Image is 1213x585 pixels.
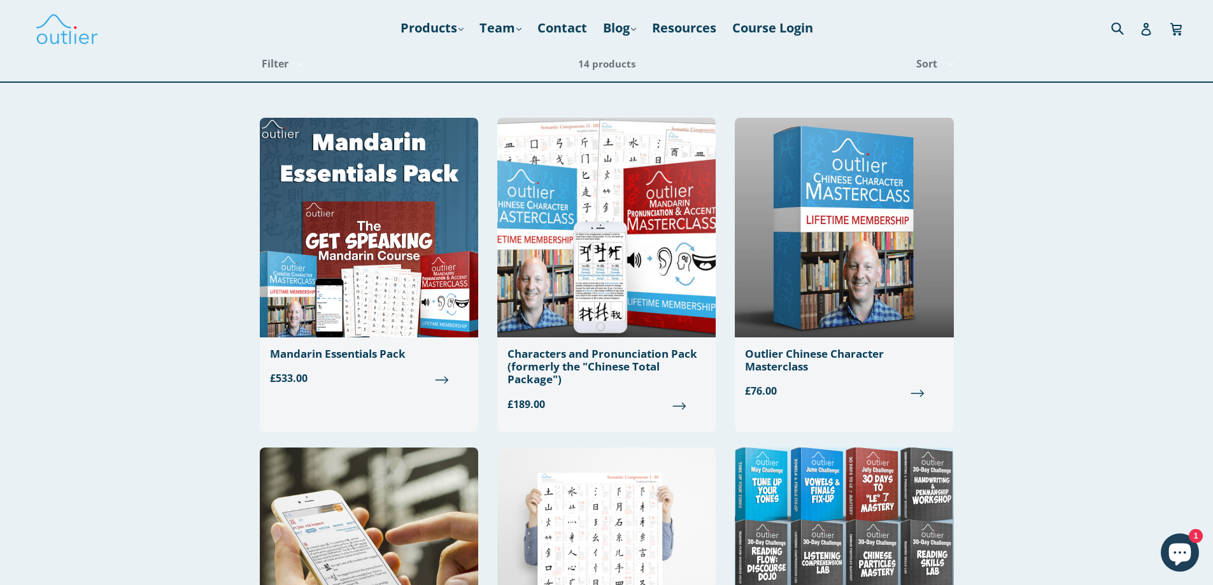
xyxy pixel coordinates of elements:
[270,370,468,386] span: £533.00
[745,348,943,374] div: Outlier Chinese Character Masterclass
[497,118,716,337] img: Chinese Total Package Outlier Linguistics
[394,17,470,39] a: Products
[735,118,953,337] img: Outlier Chinese Character Masterclass Outlier Linguistics
[497,118,716,422] a: Characters and Pronunciation Pack (formerly the "Chinese Total Package") £189.00
[531,17,593,39] a: Contact
[260,118,478,396] a: Mandarin Essentials Pack £533.00
[745,384,943,399] span: £76.00
[507,348,706,386] div: Characters and Pronunciation Pack (formerly the "Chinese Total Package")
[1108,15,1143,41] input: Search
[35,10,99,46] img: Outlier Linguistics
[735,118,953,409] a: Outlier Chinese Character Masterclass £76.00
[260,118,478,337] img: Mandarin Essentials Pack
[578,57,635,70] span: 14 products
[1157,533,1203,575] inbox-online-store-chat: Shopify online store chat
[507,397,706,412] span: £189.00
[597,17,642,39] a: Blog
[473,17,528,39] a: Team
[270,348,468,360] div: Mandarin Essentials Pack
[646,17,723,39] a: Resources
[726,17,819,39] a: Course Login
